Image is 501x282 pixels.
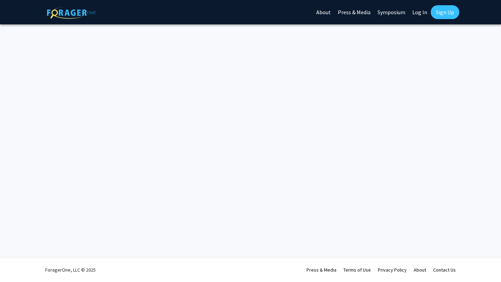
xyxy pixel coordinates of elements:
a: About [414,267,426,273]
a: Contact Us [433,267,456,273]
div: ForagerOne, LLC © 2025 [45,258,96,282]
a: Press & Media [307,267,336,273]
a: Terms of Use [343,267,371,273]
img: ForagerOne Logo [47,7,96,19]
a: Privacy Policy [378,267,407,273]
a: Sign Up [431,5,459,19]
